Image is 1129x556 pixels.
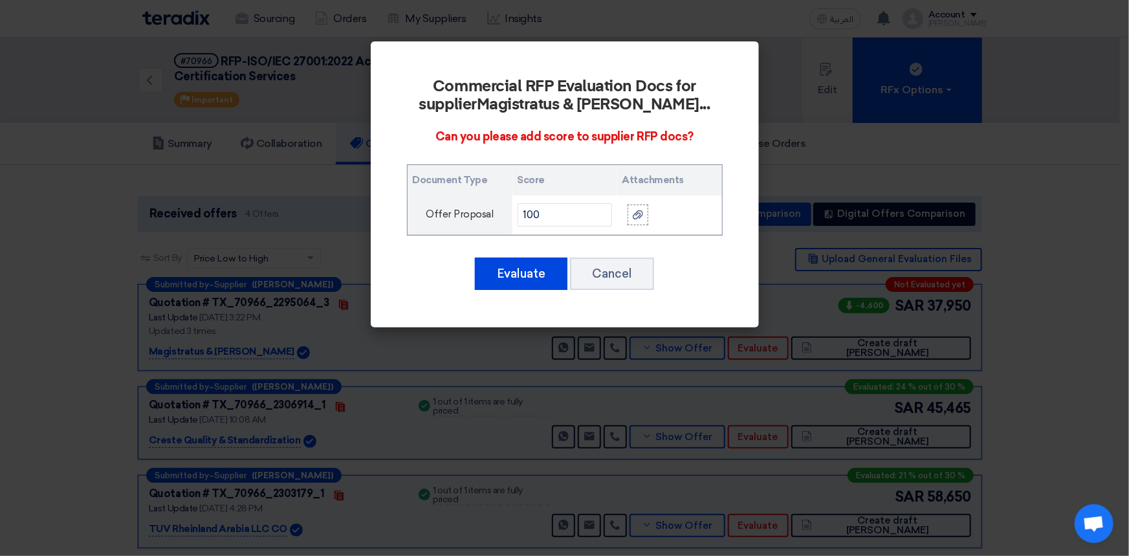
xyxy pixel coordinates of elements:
[407,78,723,114] h2: Commercial RFP Evaluation Docs for supplier ...
[475,258,567,290] button: Evaluate
[570,258,654,290] button: Cancel
[1075,504,1113,543] a: Open chat
[435,129,694,144] span: Can you please add score to supplier RFP docs?
[617,165,722,195] th: Attachments
[408,195,512,235] td: Offer Proposal
[518,203,612,227] input: Score..
[512,165,617,195] th: Score
[477,97,699,113] b: Magistratus & [PERSON_NAME]
[408,165,512,195] th: Document Type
